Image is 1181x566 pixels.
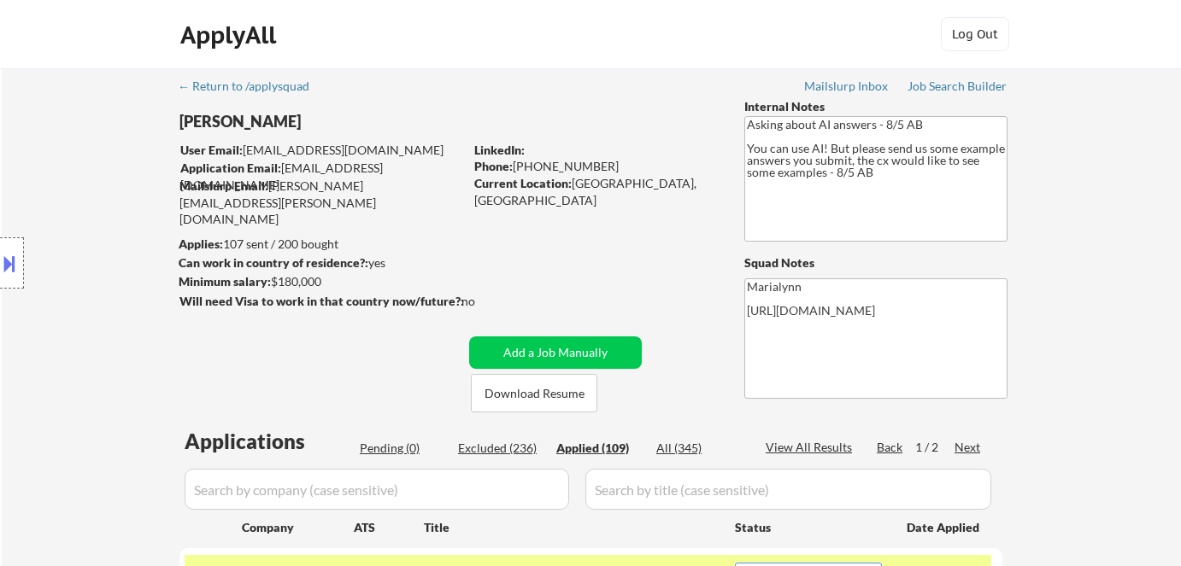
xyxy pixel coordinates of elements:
div: [PERSON_NAME] [179,111,531,132]
div: Applied (109) [556,440,642,457]
div: ← Return to /applysquad [178,80,326,92]
div: Title [424,519,719,536]
div: $180,000 [179,273,463,290]
div: no [461,293,510,310]
strong: Phone: [474,159,513,173]
div: ApplyAll [180,20,281,50]
div: Applications [185,431,354,452]
button: Add a Job Manually [469,336,642,369]
strong: LinkedIn: [474,143,525,157]
div: Date Applied [907,519,982,536]
div: [EMAIL_ADDRESS][DOMAIN_NAME] [180,160,463,193]
a: Job Search Builder [908,79,1008,96]
div: Status [735,511,882,542]
input: Search by title (case sensitive) [585,469,991,510]
div: yes [179,254,458,271]
div: Excluded (236) [458,440,543,457]
div: [EMAIL_ADDRESS][DOMAIN_NAME] [180,142,463,159]
div: ATS [354,519,424,536]
a: ← Return to /applysquad [178,79,326,96]
div: View All Results [766,439,857,456]
div: [PERSON_NAME][EMAIL_ADDRESS][PERSON_NAME][DOMAIN_NAME] [179,178,463,228]
div: Back [877,439,904,456]
div: Squad Notes [744,254,1008,271]
div: [PHONE_NUMBER] [474,158,716,175]
div: Company [242,519,354,536]
div: 107 sent / 200 bought [179,236,463,253]
button: Log Out [941,17,1009,51]
button: Download Resume [471,374,597,412]
strong: Current Location: [474,176,572,190]
div: Internal Notes [744,98,1008,115]
a: Mailslurp Inbox [804,79,890,96]
div: [GEOGRAPHIC_DATA], [GEOGRAPHIC_DATA] [474,175,716,208]
div: Job Search Builder [908,80,1008,92]
div: 1 / 2 [915,439,955,456]
div: All (345) [656,440,742,457]
strong: Will need Visa to work in that country now/future?: [179,294,464,308]
div: Mailslurp Inbox [804,80,890,92]
div: Pending (0) [360,440,445,457]
div: Next [955,439,982,456]
input: Search by company (case sensitive) [185,469,569,510]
